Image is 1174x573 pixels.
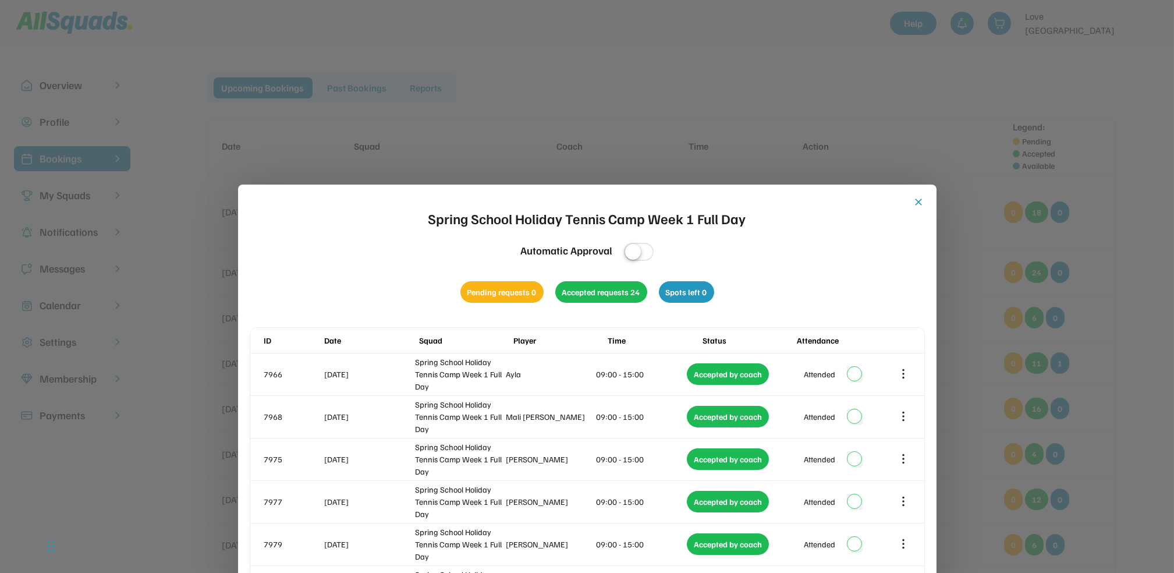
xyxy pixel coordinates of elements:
[608,334,700,346] div: Time
[264,368,322,380] div: 7966
[555,281,647,303] div: Accepted requests 24
[428,208,746,229] div: Spring School Holiday Tennis Camp Week 1 Full Day
[264,453,322,465] div: 7975
[415,398,503,435] div: Spring School Holiday Tennis Camp Week 1 Full Day
[687,406,769,427] div: Accepted by coach
[687,363,769,385] div: Accepted by coach
[264,411,322,423] div: 7968
[513,334,605,346] div: Player
[597,411,685,423] div: 09:00 - 15:00
[913,196,925,208] button: close
[264,496,322,508] div: 7977
[415,483,503,520] div: Spring School Holiday Tennis Camp Week 1 Full Day
[804,496,835,508] div: Attended
[804,411,835,423] div: Attended
[264,538,322,550] div: 7979
[687,533,769,555] div: Accepted by coach
[325,411,413,423] div: [DATE]
[325,453,413,465] div: [DATE]
[506,368,594,380] div: Ayla
[506,538,594,550] div: [PERSON_NAME]
[804,368,835,380] div: Attended
[415,526,503,563] div: Spring School Holiday Tennis Camp Week 1 Full Day
[506,496,594,508] div: [PERSON_NAME]
[325,496,413,508] div: [DATE]
[506,453,594,465] div: [PERSON_NAME]
[597,453,685,465] div: 09:00 - 15:00
[659,281,714,303] div: Spots left 0
[506,411,594,423] div: Mali [PERSON_NAME]
[460,281,544,303] div: Pending requests 0
[687,491,769,512] div: Accepted by coach
[804,538,835,550] div: Attended
[597,368,685,380] div: 09:00 - 15:00
[415,441,503,477] div: Spring School Holiday Tennis Camp Week 1 Full Day
[419,334,511,346] div: Squad
[703,334,795,346] div: Status
[797,334,889,346] div: Attendance
[325,334,417,346] div: Date
[597,496,685,508] div: 09:00 - 15:00
[325,538,413,550] div: [DATE]
[520,243,612,259] div: Automatic Approval
[687,448,769,470] div: Accepted by coach
[415,356,503,392] div: Spring School Holiday Tennis Camp Week 1 Full Day
[804,453,835,465] div: Attended
[264,334,322,346] div: ID
[325,368,413,380] div: [DATE]
[597,538,685,550] div: 09:00 - 15:00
